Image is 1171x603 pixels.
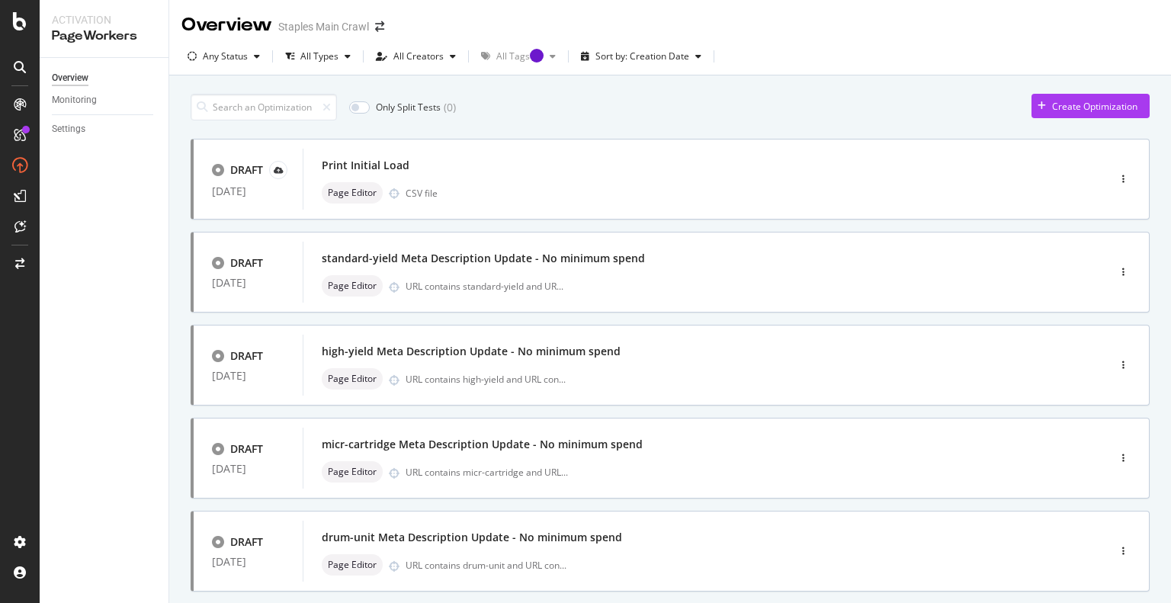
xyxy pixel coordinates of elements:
[230,534,263,550] div: DRAFT
[322,182,383,204] div: neutral label
[52,27,156,45] div: PageWorkers
[322,275,383,297] div: neutral label
[557,280,563,293] span: ...
[560,559,566,572] span: ...
[322,530,622,545] div: drum-unit Meta Description Update - No minimum spend
[322,554,383,576] div: neutral label
[181,12,272,38] div: Overview
[406,373,566,386] div: URL contains high-yield and URL con
[1119,551,1156,588] iframe: Intercom live chat
[530,49,544,63] div: Tooltip anchor
[322,344,621,359] div: high-yield Meta Description Update - No minimum spend
[561,466,568,479] span: ...
[475,44,562,69] button: All TagsTooltip anchor
[212,463,284,475] div: [DATE]
[406,466,568,479] div: URL contains micr-cartridge and URL
[181,44,266,69] button: Any Status
[322,158,409,173] div: Print Initial Load
[230,255,263,271] div: DRAFT
[52,92,158,108] a: Monitoring
[300,52,338,61] div: All Types
[1031,94,1150,118] button: Create Optimization
[393,52,444,61] div: All Creators
[376,101,441,114] div: Only Split Tests
[191,94,337,120] input: Search an Optimization
[52,12,156,27] div: Activation
[406,187,438,200] div: CSV file
[322,461,383,483] div: neutral label
[496,52,544,61] div: All Tags
[52,92,97,108] div: Monitoring
[52,121,158,137] a: Settings
[406,280,563,293] div: URL contains standard-yield and UR
[328,374,377,383] span: Page Editor
[212,277,284,289] div: [DATE]
[575,44,707,69] button: Sort by: Creation Date
[52,121,85,137] div: Settings
[328,467,377,476] span: Page Editor
[279,44,357,69] button: All Types
[444,100,456,115] div: ( 0 )
[559,373,566,386] span: ...
[278,19,369,34] div: Staples Main Crawl
[52,70,158,86] a: Overview
[322,437,643,452] div: micr-cartridge Meta Description Update - No minimum spend
[212,370,284,382] div: [DATE]
[595,52,689,61] div: Sort by: Creation Date
[212,556,284,568] div: [DATE]
[328,188,377,197] span: Page Editor
[203,52,248,61] div: Any Status
[322,251,645,266] div: standard-yield Meta Description Update - No minimum spend
[406,559,566,572] div: URL contains drum-unit and URL con
[375,21,384,32] div: arrow-right-arrow-left
[328,281,377,290] span: Page Editor
[1052,100,1137,113] div: Create Optimization
[328,560,377,569] span: Page Editor
[370,44,462,69] button: All Creators
[212,185,284,197] div: [DATE]
[230,162,263,178] div: DRAFT
[230,348,263,364] div: DRAFT
[52,70,88,86] div: Overview
[322,368,383,390] div: neutral label
[230,441,263,457] div: DRAFT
